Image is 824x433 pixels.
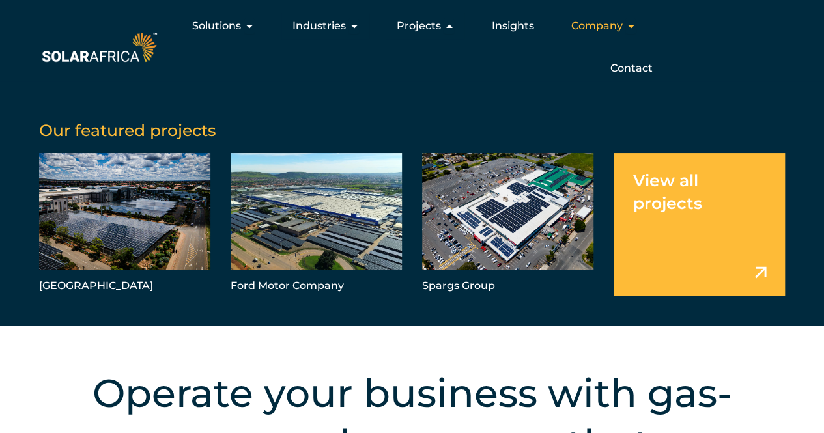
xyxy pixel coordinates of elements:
a: Insights [491,18,533,34]
span: Solutions [192,18,241,34]
span: Industries [292,18,345,34]
a: [GEOGRAPHIC_DATA] [39,153,210,296]
h5: Our featured projects [39,120,785,140]
a: View all projects [614,153,785,296]
nav: Menu [160,13,662,81]
span: Company [571,18,622,34]
span: Projects [396,18,440,34]
a: Contact [610,61,652,76]
div: Menu Toggle [160,13,662,81]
